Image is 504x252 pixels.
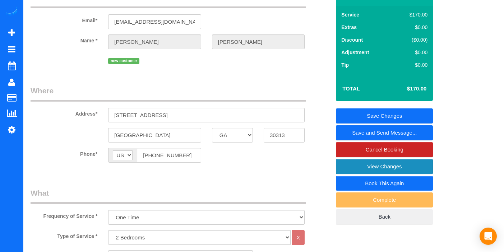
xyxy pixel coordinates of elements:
[341,61,349,69] label: Tip
[394,24,428,31] div: $0.00
[25,14,103,24] label: Email*
[336,159,433,174] a: View Changes
[394,36,428,43] div: ($0.00)
[394,61,428,69] div: $0.00
[342,85,360,92] strong: Total
[385,86,426,92] h4: $170.00
[4,7,19,17] img: Automaid Logo
[336,108,433,123] a: Save Changes
[25,230,103,240] label: Type of Service *
[394,49,428,56] div: $0.00
[25,148,103,158] label: Phone*
[341,11,359,18] label: Service
[137,148,201,163] input: Phone*
[31,188,306,204] legend: What
[108,14,201,29] input: Email*
[108,34,201,49] input: First Name*
[108,128,201,143] input: City*
[394,11,428,18] div: $170.00
[25,34,103,44] label: Name *
[108,58,139,64] span: new customer
[336,142,433,157] a: Cancel Booking
[341,24,357,31] label: Extras
[25,210,103,220] label: Frequency of Service *
[341,49,369,56] label: Adjustment
[336,176,433,191] a: Book This Again
[336,125,433,140] a: Save and Send Message...
[212,34,305,49] input: Last Name*
[31,85,306,102] legend: Where
[25,108,103,117] label: Address*
[480,228,497,245] div: Open Intercom Messenger
[264,128,305,143] input: Zip Code*
[341,36,363,43] label: Discount
[336,209,433,224] a: Back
